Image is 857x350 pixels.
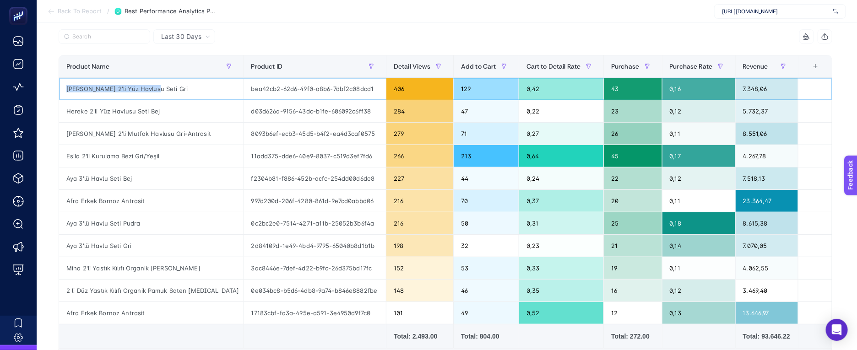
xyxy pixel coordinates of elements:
div: 50 [454,212,519,234]
div: 406 [386,78,453,100]
span: [URL][DOMAIN_NAME] [722,8,829,15]
div: 997d200d-206f-4280-861d-9e7cd0abbd06 [244,190,386,212]
div: 46 [454,280,519,302]
span: Best Performance Analytics Products [125,8,216,15]
div: 32 [454,235,519,257]
div: Aya 3'lü Havlu Seti Pudra [59,212,244,234]
div: 0,11 [662,123,735,145]
div: 0,11 [662,257,735,279]
div: 198 [386,235,453,257]
div: 47 [454,100,519,122]
div: 0c2bc2e0-7514-4271-a11b-25052b3b6f4a [244,212,386,234]
div: 23 [604,100,662,122]
div: 4.062,55 [736,257,798,279]
div: 20 [604,190,662,212]
div: 0,35 [519,280,603,302]
div: 2d84109d-1e49-4bd4-9795-65040b8d1b1b [244,235,386,257]
div: 279 [386,123,453,145]
div: 8.551,06 [736,123,798,145]
div: 17183cbf-fa3a-495e-a591-3e4950d9f7c0 [244,302,386,324]
div: 0,23 [519,235,603,257]
div: 0,27 [519,123,603,145]
div: 7.070,05 [736,235,798,257]
div: 216 [386,212,453,234]
div: 266 [386,145,453,167]
div: + [807,63,824,70]
span: Revenue [743,63,768,70]
img: svg%3e [833,7,838,16]
div: 12 [604,302,662,324]
div: 13.646,97 [736,302,798,324]
div: 3.469,40 [736,280,798,302]
span: Last 30 Days [161,32,201,41]
div: 0,11 [662,190,735,212]
div: f2304b81-f886-452b-acfc-254dd00d6de8 [244,167,386,189]
span: Purchase Rate [670,63,713,70]
div: Total: 2.493.00 [394,332,446,341]
div: Aya 3'lü Havlu Seti Gri [59,235,244,257]
div: 0,33 [519,257,603,279]
div: 0,22 [519,100,603,122]
div: 0,13 [662,302,735,324]
div: 44 [454,167,519,189]
div: 19 [604,257,662,279]
input: Search [72,33,145,40]
div: 0,37 [519,190,603,212]
div: 0,12 [662,280,735,302]
span: Detail Views [394,63,431,70]
div: 101 [386,302,453,324]
div: 70 [454,190,519,212]
div: 2 li Düz Yastık Kılıfı Organik Pamuk Saten [MEDICAL_DATA] [59,280,244,302]
div: 0,18 [662,212,735,234]
div: Afra Erkek Bornoz Antrasit [59,302,244,324]
div: 0,24 [519,167,603,189]
div: Miha 2'li Yastık Kılıfı Organik [PERSON_NAME] [59,257,244,279]
div: Total: 804.00 [461,332,511,341]
div: 53 [454,257,519,279]
div: 227 [386,167,453,189]
div: 129 [454,78,519,100]
span: Add to Cart [461,63,496,70]
div: 0,31 [519,212,603,234]
div: 148 [386,280,453,302]
div: 43 [604,78,662,100]
span: / [107,7,109,15]
span: Feedback [5,3,35,10]
div: 0,14 [662,235,735,257]
div: [PERSON_NAME] 2'li Yüz Havlusu Seti Gri [59,78,244,100]
div: Open Intercom Messenger [826,319,848,341]
div: [PERSON_NAME] 2'li Mutfak Havlusu Gri-Antrasit [59,123,244,145]
div: Total: 93.646.22 [743,332,791,341]
div: Total: 272.00 [611,332,654,341]
div: 49 [454,302,519,324]
div: 11add375-dde6-40e9-8037-c519d3ef7fd6 [244,145,386,167]
div: 216 [386,190,453,212]
div: 22 [604,167,662,189]
div: 23.364,47 [736,190,798,212]
span: Cart to Detail Rate [526,63,581,70]
div: 3ac8446e-7def-4d22-b9fc-26d375bd17fc [244,257,386,279]
div: Hereke 2'li Yüz Havlusu Seti Bej [59,100,244,122]
div: 213 [454,145,519,167]
span: Product ID [251,63,282,70]
div: 152 [386,257,453,279]
div: Afra Erkek Bornoz Antrasit [59,190,244,212]
span: Back To Report [58,8,102,15]
div: 0,12 [662,100,735,122]
div: 45 [604,145,662,167]
div: 8.615,38 [736,212,798,234]
div: 25 [604,212,662,234]
div: 26 [604,123,662,145]
div: Esila 2'li Kurulama Bezi Gri/Yeşil [59,145,244,167]
span: Product Name [66,63,110,70]
span: Purchase [611,63,639,70]
div: 4.267,78 [736,145,798,167]
div: 0,17 [662,145,735,167]
div: bea42cb2-62d6-49f0-a8b6-7dbf2c08dcd1 [244,78,386,100]
div: 0e034bc8-b5d6-4db8-9a74-b846e8882fbe [244,280,386,302]
div: 5.732,37 [736,100,798,122]
div: 0,52 [519,302,603,324]
div: 8 items selected [806,63,813,83]
div: 21 [604,235,662,257]
div: 16 [604,280,662,302]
